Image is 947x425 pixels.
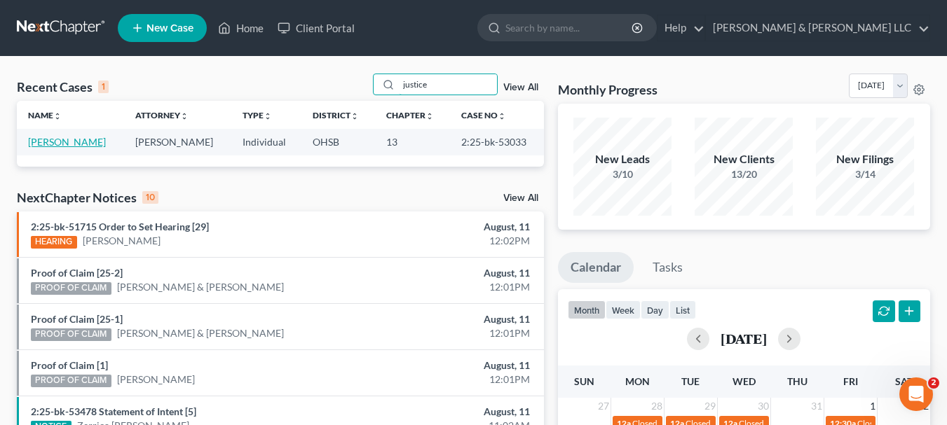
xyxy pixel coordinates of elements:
span: 29 [703,398,717,414]
a: Districtunfold_more [313,110,359,120]
a: View All [503,193,538,203]
td: Individual [231,129,302,155]
div: August, 11 [373,312,530,326]
div: 10 [142,191,158,204]
div: 1 [98,81,109,93]
span: Sat [895,375,913,387]
div: 12:01PM [373,372,530,386]
a: Proof of Claim [25-2] [31,267,123,279]
div: New Leads [573,151,672,167]
div: New Clients [695,151,793,167]
div: August, 11 [373,266,530,280]
span: Thu [787,375,808,387]
span: Fri [843,375,858,387]
div: 12:01PM [373,280,530,294]
span: New Case [147,23,193,34]
a: Help [658,15,704,41]
div: 3/10 [573,167,672,181]
input: Search by name... [399,74,497,95]
a: [PERSON_NAME] & [PERSON_NAME] [117,280,284,294]
div: 3/14 [816,167,914,181]
a: Client Portal [271,15,362,41]
span: Sun [574,375,594,387]
i: unfold_more [180,112,189,120]
a: Typeunfold_more [243,110,272,120]
i: unfold_more [264,112,272,120]
div: 13/20 [695,167,793,181]
a: Tasks [640,252,695,283]
a: 2:25-bk-53478 Statement of Intent [5] [31,405,196,417]
td: [PERSON_NAME] [124,129,231,155]
button: week [606,300,641,319]
a: Home [211,15,271,41]
button: month [568,300,606,319]
div: August, 11 [373,358,530,372]
div: PROOF OF CLAIM [31,375,111,387]
div: August, 11 [373,405,530,419]
a: 2:25-bk-51715 Order to Set Hearing [29] [31,221,209,232]
iframe: Intercom live chat [899,377,933,411]
div: PROOF OF CLAIM [31,328,111,341]
a: [PERSON_NAME] & [PERSON_NAME] LLC [706,15,929,41]
i: unfold_more [425,112,434,120]
div: 12:02PM [373,234,530,248]
a: View All [503,83,538,92]
div: PROOF OF CLAIM [31,282,111,295]
i: unfold_more [53,112,62,120]
a: Proof of Claim [1] [31,359,108,371]
td: OHSB [301,129,375,155]
td: 2:25-bk-53033 [450,129,544,155]
span: 30 [756,398,770,414]
button: day [641,300,669,319]
a: Attorneyunfold_more [135,110,189,120]
div: HEARING [31,236,77,249]
h2: [DATE] [721,331,767,346]
button: list [669,300,696,319]
a: Proof of Claim [25-1] [31,313,123,325]
span: 1 [868,398,877,414]
span: Mon [625,375,650,387]
div: Recent Cases [17,78,109,95]
a: Calendar [558,252,634,283]
span: 28 [650,398,664,414]
a: Nameunfold_more [28,110,62,120]
a: Case Nounfold_more [461,110,506,120]
a: Chapterunfold_more [386,110,434,120]
div: 12:01PM [373,326,530,340]
span: Wed [733,375,756,387]
i: unfold_more [350,112,359,120]
a: [PERSON_NAME] [28,136,106,148]
a: [PERSON_NAME] [117,372,195,386]
div: August, 11 [373,220,530,234]
input: Search by name... [505,15,634,41]
a: [PERSON_NAME] [83,234,161,248]
a: [PERSON_NAME] & [PERSON_NAME] [117,326,284,340]
td: 13 [375,129,450,155]
div: New Filings [816,151,914,167]
span: 27 [597,398,611,414]
h3: Monthly Progress [558,81,658,98]
span: 2 [928,377,939,389]
div: NextChapter Notices [17,189,158,206]
i: unfold_more [498,112,506,120]
span: 31 [810,398,824,414]
span: Tue [681,375,700,387]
